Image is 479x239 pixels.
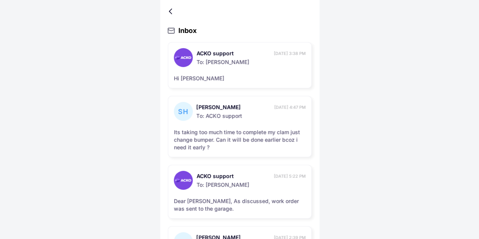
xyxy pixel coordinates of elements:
[274,104,306,110] span: [DATE] 4:47 PM
[274,50,306,56] span: [DATE] 3:38 PM
[197,172,272,180] span: ACKO support
[197,111,306,120] span: To: ACKO support
[174,75,306,82] div: Hi [PERSON_NAME]
[197,180,306,189] span: To: [PERSON_NAME]
[174,128,306,151] div: Its taking too much time to complete my clam just change bumper. Can it will be done earlier bcoz...
[168,27,312,34] div: Inbox
[174,197,306,212] div: Dear [PERSON_NAME], As discussed, work order was sent to the garage.
[197,57,306,66] span: To: [PERSON_NAME]
[197,103,272,111] span: [PERSON_NAME]
[175,178,191,182] img: horizontal-gradient-white-text.png
[274,173,306,179] span: [DATE] 5:22 PM
[175,56,191,59] img: horizontal-gradient-white-text.png
[197,50,272,57] span: ACKO support
[174,102,193,121] div: Sh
